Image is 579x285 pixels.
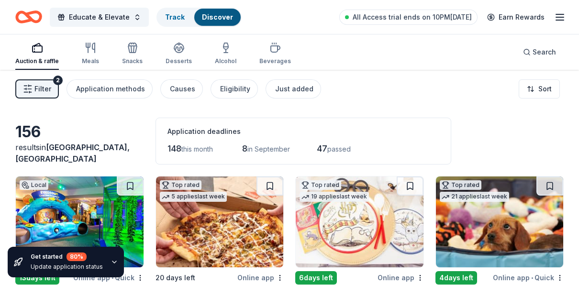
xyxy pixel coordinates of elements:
[220,83,250,95] div: Eligibility
[165,13,185,21] a: Track
[436,176,564,267] img: Image for BarkBox
[215,57,236,65] div: Alcohol
[50,8,149,27] button: Educate & Elevate
[242,143,247,153] span: 8
[531,274,533,282] span: •
[170,83,195,95] div: Causes
[15,57,59,65] div: Auction & raffle
[34,83,51,95] span: Filter
[31,263,103,271] div: Update application status
[31,252,103,261] div: Get started
[317,143,327,153] span: 47
[167,143,181,153] span: 148
[156,272,195,284] div: 20 days left
[275,83,313,95] div: Just added
[15,79,59,99] button: Filter2
[167,126,439,137] div: Application deadlines
[67,79,153,99] button: Application methods
[481,9,550,26] a: Earn Rewards
[181,145,213,153] span: this month
[247,145,290,153] span: in September
[166,57,192,65] div: Desserts
[300,192,369,202] div: 19 applies last week
[440,192,509,202] div: 21 applies last week
[160,180,201,190] div: Top rated
[339,10,478,25] a: All Access trial ends on 10PM[DATE]
[296,176,423,267] img: Image for Oriental Trading
[67,252,87,261] div: 80 %
[76,83,145,95] div: Application methods
[16,176,144,267] img: Image for The Magic House
[202,13,233,21] a: Discover
[160,79,203,99] button: Causes
[519,79,560,99] button: Sort
[295,271,337,285] div: 6 days left
[69,11,130,23] span: Educate & Elevate
[156,8,242,27] button: TrackDiscover
[435,271,477,285] div: 4 days left
[259,57,291,65] div: Beverages
[160,192,227,202] div: 5 applies last week
[15,122,144,142] div: 156
[215,38,236,70] button: Alcohol
[327,145,351,153] span: passed
[82,38,99,70] button: Meals
[259,38,291,70] button: Beverages
[300,180,341,190] div: Top rated
[20,180,48,190] div: Local
[156,176,284,267] img: Image for Casey's
[378,272,424,284] div: Online app
[166,38,192,70] button: Desserts
[15,142,144,164] div: results
[515,43,564,62] button: Search
[533,46,556,58] span: Search
[440,180,481,190] div: Top rated
[353,11,472,23] span: All Access trial ends on 10PM[DATE]
[122,38,143,70] button: Snacks
[237,272,284,284] div: Online app
[122,57,143,65] div: Snacks
[266,79,321,99] button: Just added
[15,142,130,164] span: [GEOGRAPHIC_DATA], [GEOGRAPHIC_DATA]
[493,272,564,284] div: Online app Quick
[82,57,99,65] div: Meals
[211,79,258,99] button: Eligibility
[15,6,42,28] a: Home
[53,76,63,85] div: 2
[15,38,59,70] button: Auction & raffle
[15,142,130,164] span: in
[538,83,552,95] span: Sort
